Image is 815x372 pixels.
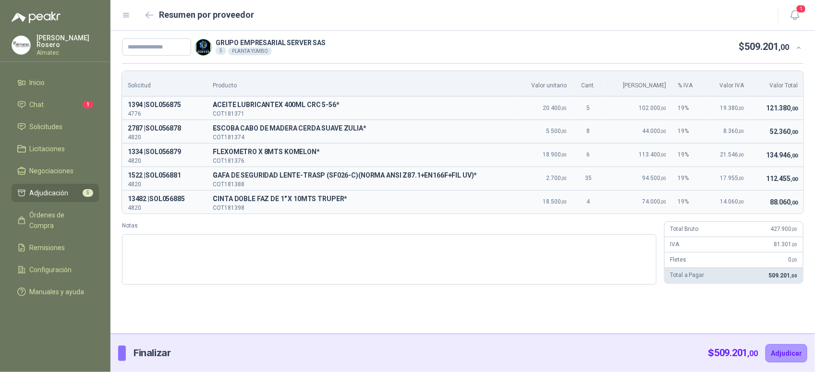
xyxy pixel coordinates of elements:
[572,167,604,190] td: 35
[705,71,750,96] th: Valor IVA
[30,99,44,110] span: Chat
[639,105,667,111] span: 102.000
[672,96,705,120] td: 19 %
[561,176,567,181] span: ,00
[738,129,744,134] span: ,00
[766,151,798,159] span: 134.946
[30,287,85,297] span: Manuales y ayuda
[748,349,758,358] span: ,00
[672,167,705,190] td: 19 %
[672,71,705,96] th: % IVA
[213,170,509,181] p: G
[572,71,604,96] th: Cant.
[228,48,272,55] div: PLANTA YUMBO
[12,283,99,301] a: Manuales y ayuda
[543,105,567,111] span: 20.400
[661,199,667,204] span: ,00
[790,273,797,278] span: ,00
[36,35,99,48] p: [PERSON_NAME] Rosero
[128,111,202,117] p: 4776
[768,272,797,279] span: 509.201
[134,346,170,360] p: Finalizar
[12,36,30,54] img: Company Logo
[661,176,667,181] span: ,00
[750,71,803,96] th: Valor Total
[36,50,99,56] p: Almatec
[12,140,99,158] a: Licitaciones
[745,41,790,52] span: 509.201
[543,198,567,205] span: 18.500
[213,181,509,187] p: COT181388
[739,39,790,54] p: $
[12,12,61,23] img: Logo peakr
[738,152,744,157] span: ,00
[791,200,798,206] span: ,00
[30,264,72,275] span: Configuración
[83,101,93,108] span: 1
[12,261,99,279] a: Configuración
[213,99,509,111] span: ACEITE LUBRICANTEX 400ML CRC 5-56*
[128,158,202,164] p: 4820
[791,227,797,232] span: ,00
[572,96,604,120] td: 5
[779,43,790,52] span: ,00
[672,120,705,143] td: 19 %
[128,99,202,111] p: 1394 | SOL056875
[30,121,63,132] span: Solicitudes
[791,153,798,159] span: ,00
[546,175,567,181] span: 2.700
[720,105,744,111] span: 19.380
[213,146,509,158] span: FLEXOMETRO X 8MTS KOMELON*
[12,206,99,235] a: Órdenes de Compra
[714,347,758,359] span: 509.201
[30,77,45,88] span: Inicio
[770,128,798,135] span: 52.360
[30,210,90,231] span: Órdenes de Compra
[791,242,797,247] span: ,00
[604,71,672,96] th: [PERSON_NAME]
[561,129,567,134] span: ,00
[30,144,65,154] span: Licitaciones
[661,106,667,111] span: ,00
[720,198,744,205] span: 14.060
[643,128,667,134] span: 44.000
[216,39,326,46] p: GRUPO EMPRESARIAL SERVER SAS
[543,151,567,158] span: 18.900
[195,39,211,55] img: Company Logo
[791,129,798,135] span: ,00
[766,104,798,112] span: 121.380
[670,240,680,249] p: IVA
[128,146,202,158] p: 1334 | SOL056879
[122,71,207,96] th: Solicitud
[128,193,202,205] p: 13482 | SOL056885
[661,129,667,134] span: ,00
[213,146,509,158] p: F
[159,8,255,22] h2: Resumen por proveedor
[213,111,509,117] p: COT181371
[672,190,705,213] td: 19 %
[213,158,509,164] p: COT181376
[213,123,509,134] span: ESCOBA CABO DE MADERA CERDA SUAVE ZULIA*
[213,193,509,205] p: C
[213,134,509,140] p: COT181374
[12,162,99,180] a: Negociaciones
[766,175,798,182] span: 112.455
[572,190,604,213] td: 4
[670,225,698,234] p: Total Bruto
[216,47,226,55] div: 5
[128,123,202,134] p: 2787 | SOL056878
[12,118,99,136] a: Solicitudes
[12,73,99,92] a: Inicio
[514,71,572,96] th: Valor unitario
[786,7,803,24] button: 1
[128,134,202,140] p: 4820
[12,184,99,202] a: Adjudicación5
[789,256,797,263] span: 0
[796,4,806,13] span: 1
[30,188,69,198] span: Adjudicación
[708,346,758,360] p: $
[128,181,202,187] p: 4820
[213,170,509,181] span: GAFA DE SEGURIDAD LENTE-TRASP (SF026-C)(NORMA ANSI Z87.1+EN166F+FIL UV)*
[213,99,509,111] p: A
[213,193,509,205] span: CINTA DOBLE FAZ DE 1" X 10MTS TRUPER*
